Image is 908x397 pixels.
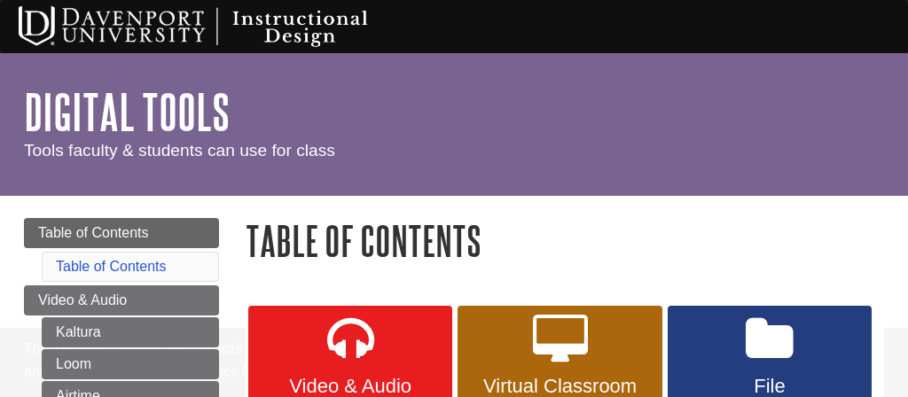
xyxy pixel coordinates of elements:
[42,317,219,347] a: Kaltura
[246,218,884,263] h1: Table of Contents
[24,285,219,315] a: Video & Audio
[38,292,127,307] span: Video & Audio
[38,225,149,240] span: Table of Contents
[42,349,219,379] a: Loom
[24,84,230,139] a: Digital Tools
[4,4,430,49] img: Davenport University Instructional Design
[24,141,335,160] span: Tools faculty & students can use for class
[56,259,167,274] a: Table of Contents
[24,218,219,248] a: Table of Contents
